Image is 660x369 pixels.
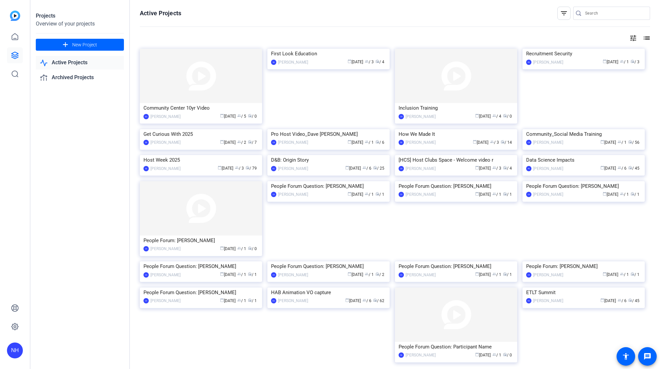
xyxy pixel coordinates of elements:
[373,166,384,171] span: / 25
[271,49,386,59] div: First Look Education
[220,140,236,145] span: [DATE]
[560,9,568,17] mat-icon: filter_list
[503,166,507,170] span: radio
[406,191,436,198] div: [PERSON_NAME]
[150,272,181,278] div: [PERSON_NAME]
[620,272,624,276] span: group
[237,140,241,144] span: group
[345,298,349,302] span: calendar_today
[533,272,563,278] div: [PERSON_NAME]
[603,272,618,277] span: [DATE]
[248,114,257,119] span: / 0
[278,191,308,198] div: [PERSON_NAME]
[406,272,436,278] div: [PERSON_NAME]
[399,166,404,171] div: CB
[526,140,531,145] div: CB
[375,140,384,145] span: / 6
[143,246,149,251] div: CK
[526,155,641,165] div: Data Science Impacts
[631,272,639,277] span: / 1
[271,166,276,171] div: EG
[533,297,563,304] div: [PERSON_NAME]
[603,192,618,197] span: [DATE]
[620,59,624,63] span: group
[492,192,501,197] span: / 1
[620,192,629,197] span: / 1
[631,192,639,197] span: / 1
[237,272,241,276] span: group
[362,166,371,171] span: / 6
[620,60,629,64] span: / 1
[503,353,512,357] span: / 0
[220,246,236,251] span: [DATE]
[585,9,645,17] input: Search
[620,272,629,277] span: / 1
[143,298,149,303] div: CK
[235,166,244,171] span: / 3
[365,272,369,276] span: group
[365,140,374,145] span: / 1
[618,298,627,303] span: / 6
[220,114,236,119] span: [DATE]
[628,140,639,145] span: / 56
[475,192,491,197] span: [DATE]
[278,272,308,278] div: [PERSON_NAME]
[618,140,627,145] span: / 1
[492,272,496,276] span: group
[271,192,276,197] div: CK
[373,298,377,302] span: radio
[399,181,514,191] div: People Forum Question: [PERSON_NAME]
[237,246,246,251] span: / 1
[365,60,374,64] span: / 3
[603,60,618,64] span: [DATE]
[526,49,641,59] div: Recruitment Security
[248,246,252,250] span: radio
[220,272,224,276] span: calendar_today
[36,56,124,70] a: Active Projects
[278,139,308,146] div: [PERSON_NAME]
[150,113,181,120] div: [PERSON_NAME]
[143,272,149,278] div: CK
[503,272,512,277] span: / 1
[373,298,384,303] span: / 62
[628,298,632,302] span: radio
[503,272,507,276] span: radio
[628,140,632,144] span: radio
[600,140,616,145] span: [DATE]
[399,192,404,197] div: CK
[492,353,501,357] span: / 1
[375,272,379,276] span: radio
[600,298,616,303] span: [DATE]
[362,166,366,170] span: group
[248,272,257,277] span: / 1
[237,140,246,145] span: / 2
[475,114,491,119] span: [DATE]
[143,166,149,171] div: SE
[473,140,488,145] span: [DATE]
[365,192,374,197] span: / 1
[246,166,257,171] span: / 79
[503,192,512,197] span: / 1
[399,352,404,358] div: SE
[220,298,236,303] span: [DATE]
[36,71,124,84] a: Archived Projects
[526,288,641,297] div: ETLT Summit
[348,272,352,276] span: calendar_today
[345,298,361,303] span: [DATE]
[220,140,224,144] span: calendar_today
[618,140,622,144] span: group
[533,139,563,146] div: [PERSON_NAME]
[399,342,514,352] div: People Forum Question: Participant Name
[526,166,531,171] div: PK
[399,129,514,139] div: How We Made It
[526,298,531,303] div: EG
[492,114,501,119] span: / 4
[406,113,436,120] div: [PERSON_NAME]
[237,114,246,119] span: / 5
[475,352,479,356] span: calendar_today
[473,140,477,144] span: calendar_today
[503,192,507,196] span: radio
[628,166,639,171] span: / 45
[271,181,386,191] div: People Forum Question: [PERSON_NAME]
[375,192,379,196] span: radio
